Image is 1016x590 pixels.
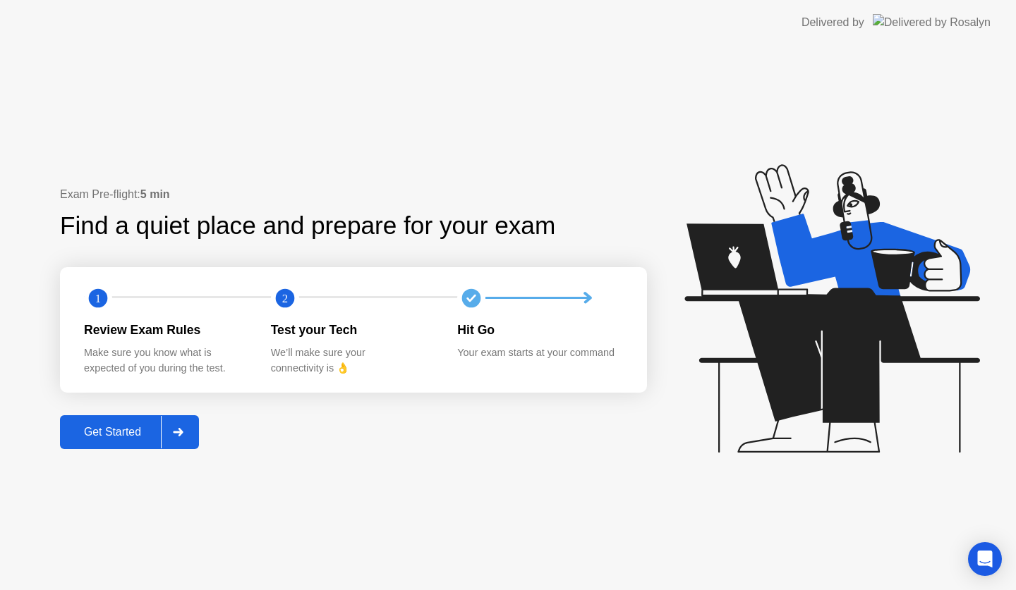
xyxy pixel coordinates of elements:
div: Delivered by [802,14,864,31]
b: 5 min [140,188,170,200]
div: Hit Go [457,321,622,339]
div: Find a quiet place and prepare for your exam [60,207,557,245]
div: Open Intercom Messenger [968,542,1002,576]
img: Delivered by Rosalyn [873,14,991,30]
div: We’ll make sure your connectivity is 👌 [271,345,435,376]
text: 2 [282,291,288,305]
div: Your exam starts at your command [457,345,622,361]
text: 1 [95,291,101,305]
div: Review Exam Rules [84,321,248,339]
button: Get Started [60,415,199,449]
div: Test your Tech [271,321,435,339]
div: Exam Pre-flight: [60,186,647,203]
div: Make sure you know what is expected of you during the test. [84,345,248,376]
div: Get Started [64,426,161,438]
